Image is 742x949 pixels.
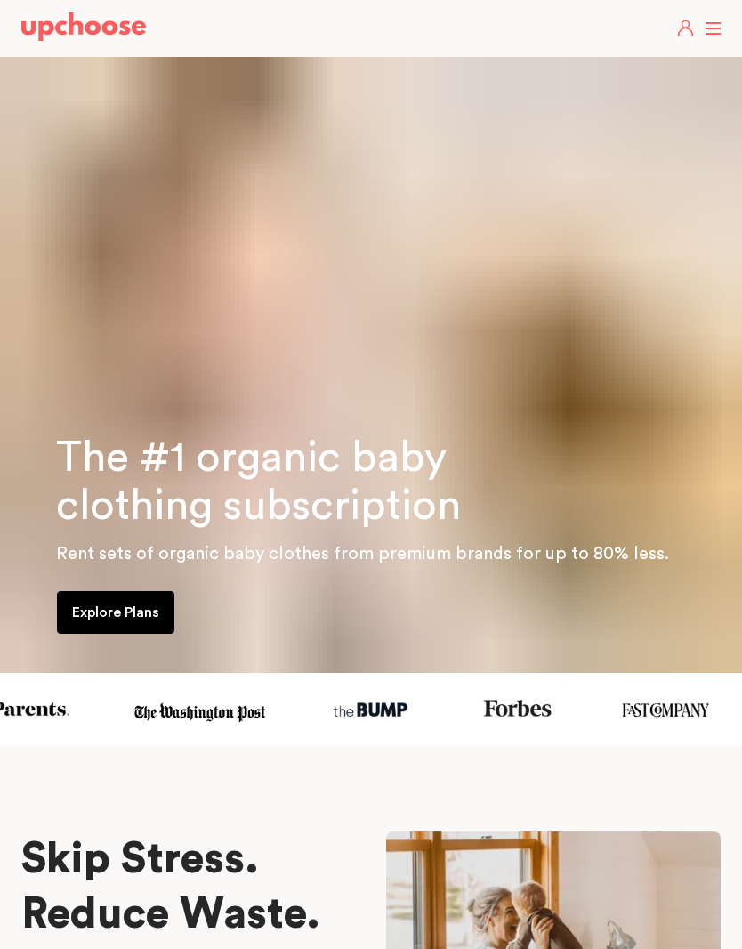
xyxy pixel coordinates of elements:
span: The #1 organic baby clothing subscription [56,436,461,527]
a: UpChoose [21,12,146,45]
a: Explore Plans [57,591,174,634]
img: UpChoose [21,12,146,41]
p: Rent sets of organic baby clothes from premium brands for up to 80% less. [56,539,721,568]
span: Skip Stress. Reduce Waste. [21,838,320,936]
p: Explore Plans [72,602,159,623]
